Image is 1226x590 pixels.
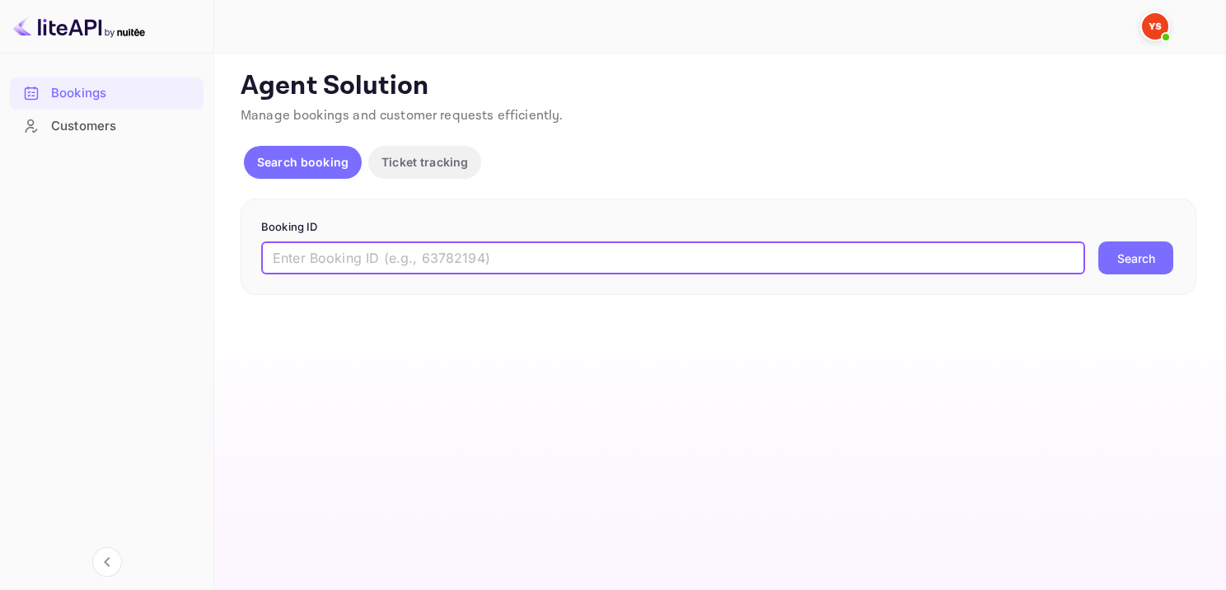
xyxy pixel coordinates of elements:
[13,13,145,40] img: LiteAPI logo
[261,219,1176,236] p: Booking ID
[1098,241,1173,274] button: Search
[1142,13,1168,40] img: Yandex Support
[92,547,122,577] button: Collapse navigation
[51,117,195,136] div: Customers
[241,107,564,124] span: Manage bookings and customer requests efficiently.
[10,110,204,143] div: Customers
[10,110,204,141] a: Customers
[257,153,349,171] p: Search booking
[10,77,204,108] a: Bookings
[261,241,1085,274] input: Enter Booking ID (e.g., 63782194)
[381,153,468,171] p: Ticket tracking
[51,84,195,103] div: Bookings
[241,70,1196,103] p: Agent Solution
[10,77,204,110] div: Bookings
